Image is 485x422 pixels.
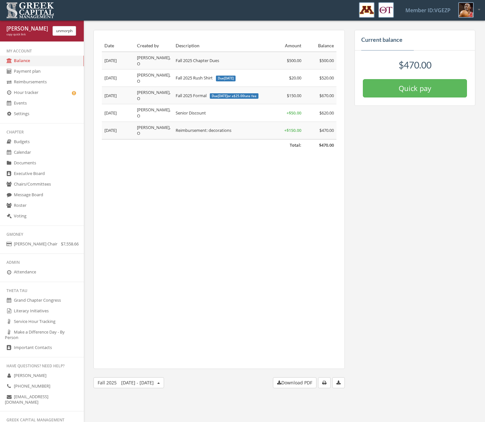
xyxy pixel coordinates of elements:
a: Member ID: VGEZP [398,0,458,20]
h4: Current balance [361,37,403,43]
div: copy quick link [6,32,48,37]
div: Created by [137,42,170,49]
span: $470.00 [319,127,334,133]
button: Download PDF [273,377,316,388]
span: $150.00 [287,93,301,98]
span: [PERSON_NAME] [14,372,46,378]
span: $620.00 [319,110,334,116]
span: + $50.00 [286,110,301,116]
div: Amount [274,42,301,49]
span: Fall 2025 Formal [176,93,258,98]
span: Reimbursement: decorations [176,127,231,133]
span: + $150.00 [284,127,301,133]
span: Fall 2025 Rush Shirt [176,75,235,81]
div: [PERSON_NAME] Jordan [6,25,48,32]
span: Due [210,93,258,99]
div: Balance [306,42,334,49]
span: Fall 2025 [98,380,154,386]
span: $670.00 [319,93,334,98]
span: $520.00 [319,75,334,81]
span: [PERSON_NAME], O [137,124,170,136]
span: [DATE] [218,94,228,98]
span: [DATE] - [DATE] [121,380,154,386]
div: Description [176,42,268,49]
span: [PERSON_NAME], O [137,107,170,119]
button: unmorph [53,26,76,36]
div: Date [104,42,132,49]
span: $500.00 [319,58,334,63]
span: $25.00 [234,94,244,98]
span: [PERSON_NAME], O [137,55,170,67]
span: $470.00 [399,60,432,70]
span: or a late fee [228,94,257,98]
span: $20.00 [289,75,301,81]
span: Senior Discount [176,110,206,116]
span: $7,558.66 [61,242,79,246]
button: Quick pay [363,79,467,97]
td: [DATE] [102,87,134,104]
button: Fall 2025[DATE] - [DATE] [93,377,164,388]
td: [DATE] [102,104,134,122]
span: $500.00 [287,58,301,63]
span: [PERSON_NAME], O [137,72,170,84]
span: Fall 2025 Chapter Dues [176,58,219,63]
td: [DATE] [102,52,134,69]
td: [DATE] [102,69,134,87]
span: Due [216,76,236,81]
span: [PERSON_NAME], O [137,89,170,101]
span: [DATE] [224,76,234,80]
span: $470.00 [319,142,334,148]
td: Total: [102,139,304,151]
td: [DATE] [102,122,134,139]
